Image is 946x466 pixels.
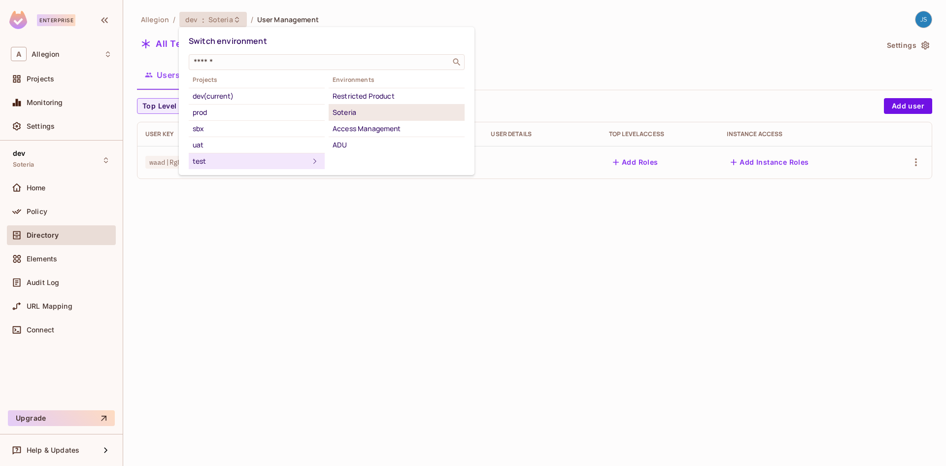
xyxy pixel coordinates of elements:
[333,90,461,102] div: Restricted Product
[333,107,461,118] div: Soteria
[193,139,321,151] div: uat
[193,107,321,118] div: prod
[193,123,321,135] div: sbx
[333,139,461,151] div: ADU
[193,155,309,167] div: test
[329,76,465,84] span: Environments
[193,90,321,102] div: dev (current)
[189,76,325,84] span: Projects
[333,123,461,135] div: Access Management
[189,36,267,46] span: Switch environment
